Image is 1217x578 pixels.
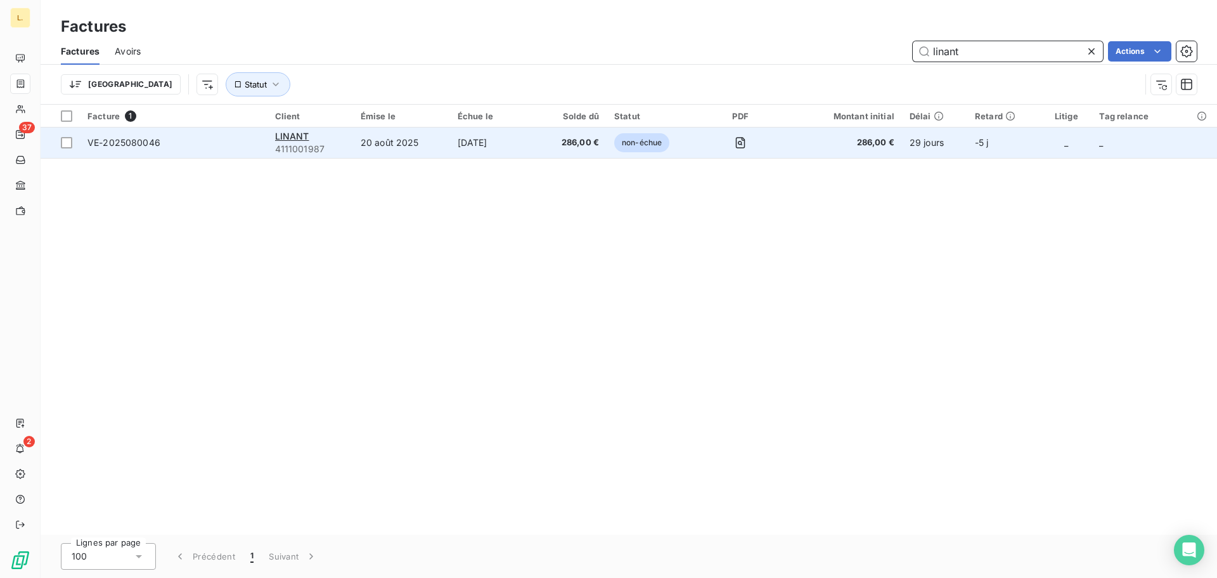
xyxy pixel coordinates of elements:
[910,111,960,121] div: Délai
[902,128,967,158] td: 29 jours
[243,543,261,570] button: 1
[250,550,254,563] span: 1
[10,8,30,28] div: L.
[1048,111,1084,121] div: Litige
[19,122,35,133] span: 37
[275,111,345,121] div: Client
[1174,535,1204,565] div: Open Intercom Messenger
[275,143,345,155] span: 4111001987
[353,128,450,158] td: 20 août 2025
[23,436,35,447] span: 2
[125,110,136,122] span: 1
[614,133,669,152] span: non-échue
[913,41,1103,62] input: Rechercher
[614,111,692,121] div: Statut
[544,111,599,121] div: Solde dû
[789,136,894,149] span: 286,00 €
[61,74,181,95] button: [GEOGRAPHIC_DATA]
[115,45,141,58] span: Avoirs
[245,79,267,89] span: Statut
[789,111,894,121] div: Montant initial
[87,111,120,121] span: Facture
[61,15,126,38] h3: Factures
[975,137,989,148] span: -5 j
[707,111,774,121] div: PDF
[361,111,442,121] div: Émise le
[544,136,599,149] span: 286,00 €
[226,72,290,96] button: Statut
[975,111,1033,121] div: Retard
[458,111,530,121] div: Échue le
[87,137,160,148] span: VE-2025080046
[61,45,100,58] span: Factures
[166,543,243,570] button: Précédent
[1099,111,1209,121] div: Tag relance
[261,543,325,570] button: Suivant
[1099,137,1103,148] span: _
[10,550,30,570] img: Logo LeanPay
[275,131,309,141] span: LINANT
[72,550,87,563] span: 100
[1064,137,1068,148] span: _
[450,128,538,158] td: [DATE]
[1108,41,1171,62] button: Actions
